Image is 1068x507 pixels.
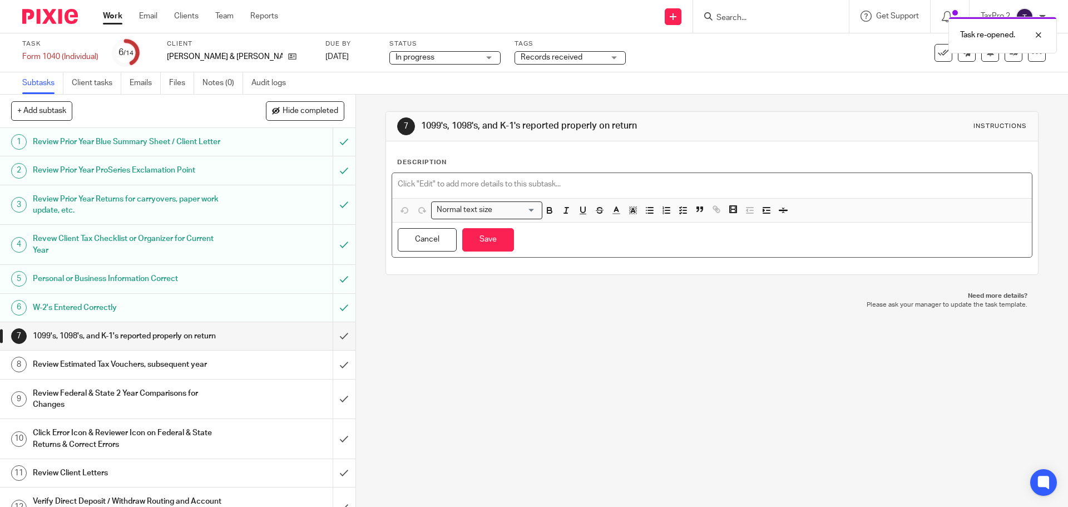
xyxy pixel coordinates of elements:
label: Tags [515,40,626,48]
label: Due by [325,40,375,48]
h1: 1099's, 1098's, and K-1's reported properly on return [421,120,736,132]
h1: Review Prior Year ProSeries Exclamation Point [33,162,225,179]
a: Notes (0) [202,72,243,94]
label: Status [389,40,501,48]
h1: Revew Client Tax Checklist or Organizer for Current Year [33,230,225,259]
a: Work [103,11,122,22]
span: [DATE] [325,53,349,61]
input: Search for option [496,204,536,216]
h1: Review Prior Year Returns for carryovers, paper work update, etc. [33,191,225,219]
label: Client [167,40,311,48]
button: + Add subtask [11,101,72,120]
p: Task re-opened. [960,29,1015,41]
div: 4 [11,237,27,253]
div: Form 1040 (Individual) [22,51,98,62]
h1: W-2's Entered Correctly [33,299,225,316]
label: Task [22,40,98,48]
button: Save [462,228,514,252]
p: Need more details? [397,292,1027,301]
div: 9 [11,391,27,407]
div: Instructions [973,122,1027,131]
a: Reports [250,11,278,22]
a: Audit logs [251,72,294,94]
a: Emails [130,72,161,94]
h1: Review Federal & State 2 Year Comparisons for Changes [33,385,225,414]
button: Hide completed [266,101,344,120]
div: 5 [11,271,27,287]
div: 7 [397,117,415,135]
h1: Review Estimated Tax Vouchers, subsequent year [33,356,225,373]
div: 8 [11,357,27,372]
h1: Review Client Letters [33,465,225,481]
div: 6 [11,300,27,316]
h1: Click Error Icon & Reviewer Icon on Federal & State Returns & Correct Errors [33,425,225,453]
div: 6 [118,46,133,59]
a: Files [169,72,194,94]
div: 1 [11,134,27,150]
div: 11 [11,465,27,481]
div: 3 [11,197,27,213]
h1: Personal or Business Information Correct [33,270,225,287]
a: Subtasks [22,72,63,94]
button: Cancel [398,228,457,252]
span: Hide completed [283,107,338,116]
div: 2 [11,163,27,179]
h1: 1099's, 1098's, and K-1's reported properly on return [33,328,225,344]
span: In progress [395,53,434,61]
small: /14 [123,50,133,56]
div: 7 [11,328,27,344]
h1: Review Prior Year Blue Summary Sheet / Client Letter [33,134,225,150]
a: Clients [174,11,199,22]
span: Records received [521,53,582,61]
img: Pixie [22,9,78,24]
a: Client tasks [72,72,121,94]
p: [PERSON_NAME] & [PERSON_NAME] [167,51,283,62]
div: 10 [11,431,27,447]
p: Please ask your manager to update the task template. [397,301,1027,309]
a: Email [139,11,157,22]
img: svg%3E [1016,8,1034,26]
a: Team [215,11,234,22]
span: Normal text size [434,204,495,216]
p: Description [397,158,447,167]
div: Search for option [431,201,542,219]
